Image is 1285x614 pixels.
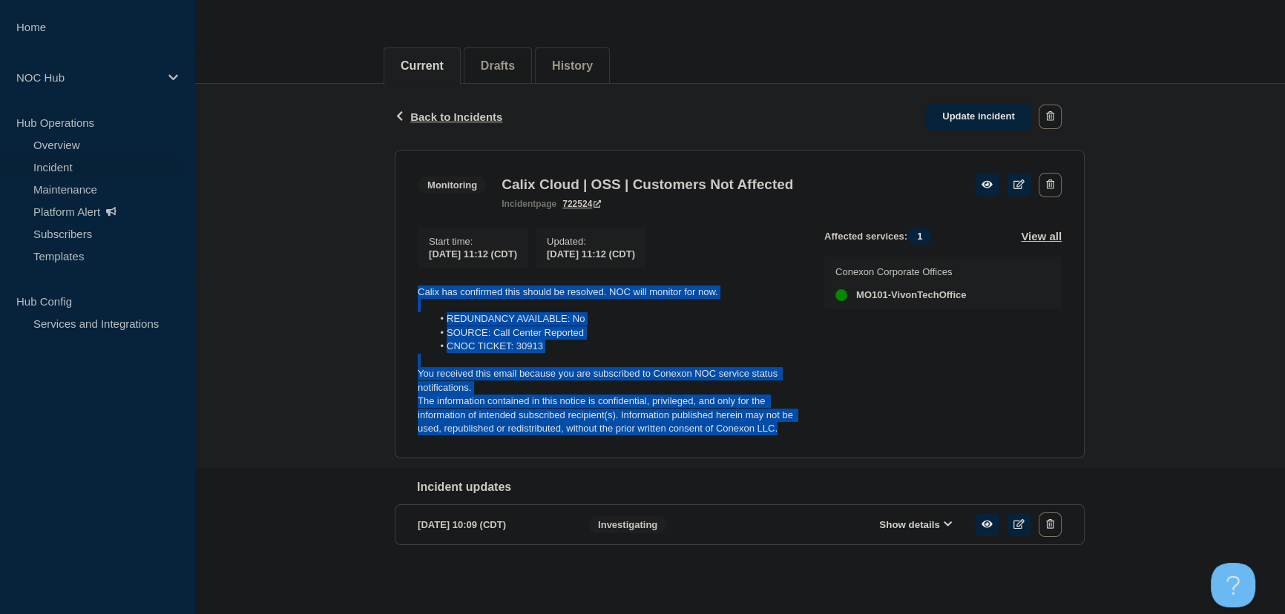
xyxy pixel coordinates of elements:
[429,248,517,260] span: [DATE] 11:12 (CDT)
[418,176,487,194] span: Monitoring
[1211,563,1255,607] iframe: Help Scout Beacon - Open
[418,512,566,537] div: [DATE] 10:09 (CDT)
[875,518,956,531] button: Show details
[433,326,801,340] li: SOURCE: Call Center Reported
[433,340,801,353] li: CNOC TICKET: 30913
[410,110,502,123] span: Back to Incidents
[856,289,966,301] span: MO101-VivonTechOffice
[552,59,593,73] button: History
[588,516,667,533] span: Investigating
[824,228,939,245] span: Affected services:
[1021,228,1062,245] button: View all
[502,199,536,209] span: incident
[547,236,635,247] p: Updated :
[418,367,801,395] p: You received this email because you are subscribed to Conexon NOC service status notifications.
[16,71,159,84] p: NOC Hub
[395,110,502,123] button: Back to Incidents
[418,395,801,435] p: The information contained in this notice is confidential, privileged, and only for the informatio...
[433,312,801,326] li: REDUNDANCY AVAILABLE: No
[481,59,515,73] button: Drafts
[547,247,635,260] div: [DATE] 11:12 (CDT)
[907,228,932,245] span: 1
[417,481,1085,494] h2: Incident updates
[562,199,601,209] a: 722524
[502,199,556,209] p: page
[502,176,793,193] h3: Calix Cloud | OSS | Customers Not Affected
[835,289,847,301] div: up
[429,236,517,247] p: Start time :
[926,103,1031,131] a: Update incident
[401,59,444,73] button: Current
[418,285,801,299] p: Calix has confirmed this should be resolved. NOC will monitor for now.
[835,266,966,277] p: Conexon Corporate Offices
